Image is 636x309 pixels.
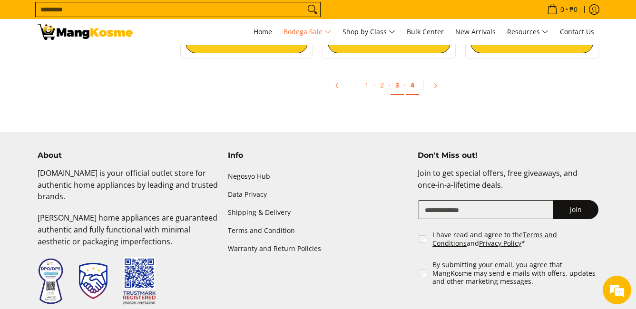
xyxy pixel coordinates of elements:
a: Contact Us [555,19,599,45]
a: Terms and Condition [228,222,409,240]
a: Home [249,19,277,45]
textarea: Type your message and click 'Submit' [5,207,181,241]
h4: Don't Miss out! [418,151,598,160]
ul: Pagination [176,73,604,103]
span: Shop by Class [342,26,395,38]
img: Bodega Sale l Mang Kosme: Cost-Efficient &amp; Quality Home Appliances | Page 3 [38,24,133,40]
a: Warranty and Return Policies [228,240,409,258]
a: 2 [375,76,389,94]
a: Bulk Center [402,19,449,45]
span: · [389,80,391,89]
span: Resources [507,26,548,38]
div: Leave a message [49,53,160,66]
a: Shop by Class [338,19,400,45]
a: Data Privacy [228,185,409,203]
div: Minimize live chat window [156,5,179,28]
a: 3 [391,76,404,95]
span: Bodega Sale [284,26,331,38]
span: Bulk Center [407,27,444,36]
span: ₱0 [568,6,579,13]
span: • [544,4,580,15]
p: [DOMAIN_NAME] is your official outlet store for authentic home appliances by leading and trusted ... [38,167,218,212]
a: Negosyo Hub [228,167,409,185]
img: Data Privacy Seal [38,258,64,305]
button: Join [553,200,598,219]
a: 1 [360,76,373,94]
h4: About [38,151,218,160]
span: We are offline. Please leave us a message. [20,94,166,190]
label: By submitting your email, you agree that MangKosme may send e-mails with offers, updates and othe... [432,261,599,286]
span: New Arrivals [455,27,496,36]
h4: Info [228,151,409,160]
button: Search [305,2,320,17]
span: · [373,80,375,89]
span: Contact Us [560,27,594,36]
a: Terms and Conditions [432,230,557,248]
nav: Main Menu [142,19,599,45]
a: 4 [406,76,419,95]
span: Home [254,27,272,36]
img: Trustmark QR [123,257,156,305]
em: Submit [139,241,173,253]
span: 0 [559,6,566,13]
a: Resources [502,19,553,45]
img: Trustmark Seal [79,263,108,299]
a: New Arrivals [450,19,500,45]
a: Bodega Sale [279,19,336,45]
a: Shipping & Delivery [228,203,409,222]
p: [PERSON_NAME] home appliances are guaranteed authentic and fully functional with minimal aestheti... [38,212,218,257]
p: Join to get special offers, free giveaways, and once-in-a-lifetime deals. [418,167,598,201]
label: I have read and agree to the and * [432,231,599,247]
span: · [404,80,406,89]
a: Privacy Policy [479,239,521,248]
